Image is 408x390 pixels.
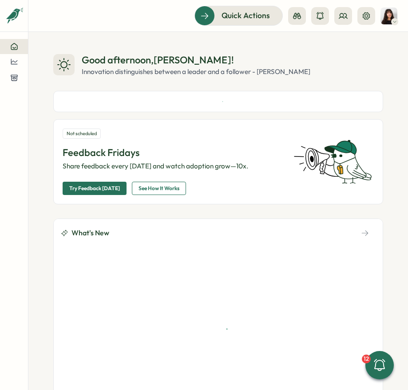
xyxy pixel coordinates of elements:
div: Good afternoon , [PERSON_NAME] ! [82,53,310,67]
button: See How It Works [132,182,186,195]
span: See How It Works [139,182,179,195]
div: Innovation distinguishes between a leader and a follower - [PERSON_NAME] [82,67,310,77]
span: What's New [71,227,109,238]
button: Quick Actions [194,6,283,25]
span: Try Feedback [DATE] [69,182,120,195]
span: Quick Actions [222,10,270,21]
img: Kelly Rosa [380,8,397,24]
button: Try Feedback [DATE] [63,182,127,195]
p: Feedback Fridays [63,146,283,160]
div: Not scheduled [63,129,101,139]
button: 12 [365,351,394,379]
div: 12 [362,355,371,363]
p: Share feedback every [DATE] and watch adoption grow—10x. [63,161,283,171]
